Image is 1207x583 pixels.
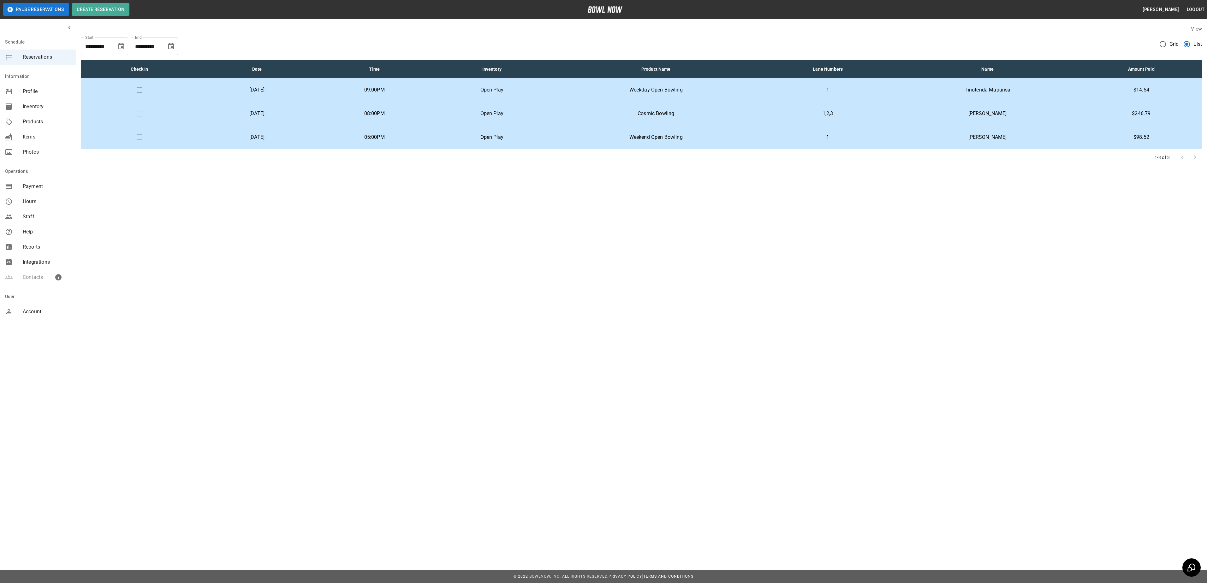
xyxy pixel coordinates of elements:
[1191,26,1202,32] label: View
[23,198,71,205] span: Hours
[1193,40,1202,48] span: List
[23,213,71,221] span: Staff
[438,110,545,117] p: Open Play
[433,60,550,78] th: Inventory
[1081,60,1202,78] th: Amount Paid
[23,258,71,266] span: Integrations
[899,110,1075,117] p: [PERSON_NAME]
[321,133,428,141] p: 05:00PM
[23,53,71,61] span: Reservations
[23,133,71,141] span: Items
[609,574,642,579] a: Privacy Policy
[438,86,545,94] p: Open Play
[643,574,693,579] a: Terms and Conditions
[1086,110,1197,117] p: $246.79
[894,60,1080,78] th: Name
[1169,40,1179,48] span: Grid
[1155,154,1170,161] p: 1-3 of 3
[23,148,71,156] span: Photos
[23,183,71,190] span: Payment
[23,308,71,315] span: Account
[438,133,545,141] p: Open Play
[203,86,311,94] p: [DATE]
[556,133,756,141] p: Weekend Open Bowling
[198,60,316,78] th: Date
[588,6,622,13] img: logo
[556,86,756,94] p: Weekday Open Bowling
[23,243,71,251] span: Reports
[23,88,71,95] span: Profile
[1086,133,1197,141] p: $98.52
[23,103,71,110] span: Inventory
[1184,4,1207,15] button: Logout
[203,133,311,141] p: [DATE]
[766,133,889,141] p: 1
[23,228,71,236] span: Help
[766,86,889,94] p: 1
[23,118,71,126] span: Products
[550,60,761,78] th: Product Name
[203,110,311,117] p: [DATE]
[899,86,1075,94] p: Tinotenda Mapurisa
[321,86,428,94] p: 09:00PM
[316,60,433,78] th: Time
[556,110,756,117] p: Cosmic Bowling
[761,60,894,78] th: Lane Numbers
[81,60,198,78] th: Check In
[514,574,609,579] span: © 2022 BowlNow, Inc. All Rights Reserved.
[72,3,129,16] button: Create Reservation
[766,110,889,117] p: 1,2,3
[1140,4,1181,15] button: [PERSON_NAME]
[3,3,69,16] button: Pause Reservations
[1086,86,1197,94] p: $14.54
[321,110,428,117] p: 08:00PM
[115,40,128,53] button: Choose date, selected date is Aug 25, 2025
[899,133,1075,141] p: [PERSON_NAME]
[165,40,177,53] button: Choose date, selected date is Sep 25, 2025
